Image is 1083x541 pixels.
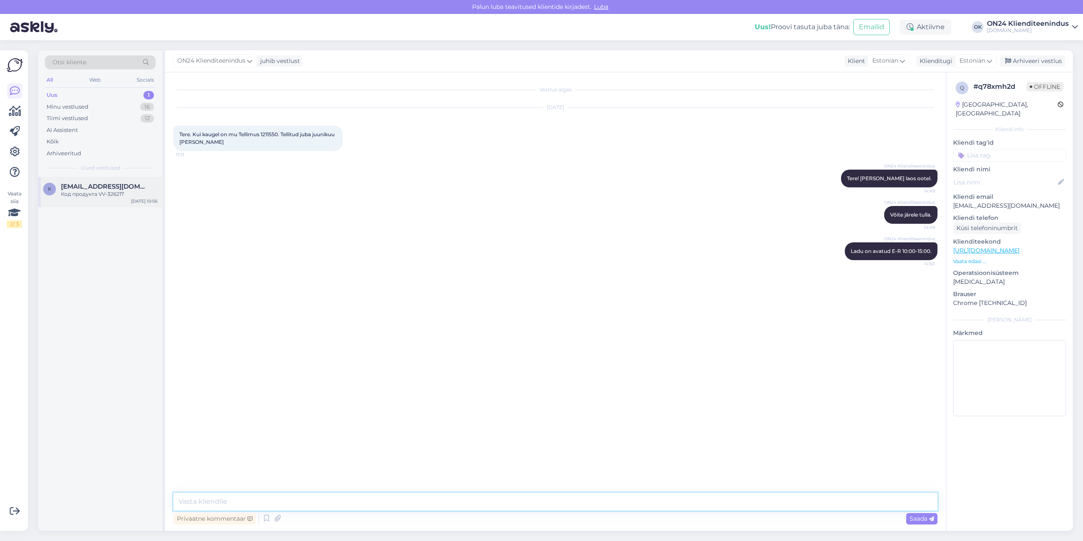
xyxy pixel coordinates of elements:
p: [EMAIL_ADDRESS][DOMAIN_NAME] [953,201,1066,210]
p: Chrome [TECHNICAL_ID] [953,299,1066,308]
div: All [45,74,55,85]
div: AI Assistent [47,126,78,135]
b: Uus! [755,23,771,31]
span: ON24 Klienditeenindus [884,199,935,206]
div: Klient [844,57,865,66]
div: [DOMAIN_NAME] [987,27,1069,34]
div: Kliendi info [953,126,1066,133]
button: Emailid [853,19,890,35]
span: 11:13 [176,151,208,158]
p: Operatsioonisüsteem [953,269,1066,277]
div: Arhiveeritud [47,149,81,158]
div: Web [88,74,102,85]
span: ON24 Klienditeenindus [884,236,935,242]
div: Privaatne kommentaar [173,513,256,525]
span: k [48,186,52,192]
span: Saada [910,515,934,522]
p: Märkmed [953,329,1066,338]
p: Kliendi tag'id [953,138,1066,147]
p: Brauser [953,290,1066,299]
div: [PERSON_NAME] [953,316,1066,324]
p: Kliendi nimi [953,165,1066,174]
div: Klienditugi [916,57,952,66]
div: OK [972,21,984,33]
div: 16 [140,103,154,111]
div: Vestlus algas [173,86,937,93]
div: juhib vestlust [257,57,300,66]
span: Offline [1026,82,1064,91]
span: Luba [591,3,611,11]
a: [URL][DOMAIN_NAME] [953,247,1020,254]
span: Uued vestlused [81,164,120,172]
div: 12 [140,114,154,123]
p: Kliendi telefon [953,214,1066,222]
div: Socials [135,74,156,85]
span: 14:49 [903,224,935,231]
span: q [960,85,964,91]
input: Lisa tag [953,149,1066,162]
a: ON24 Klienditeenindus[DOMAIN_NAME] [987,20,1078,34]
div: 1 [143,91,154,99]
div: Tiimi vestlused [47,114,88,123]
div: [DATE] 10:56 [131,198,157,204]
span: Estonian [959,56,985,66]
div: ON24 Klienditeenindus [987,20,1069,27]
p: [MEDICAL_DATA] [953,277,1066,286]
div: Minu vestlused [47,103,88,111]
span: Tere. Kui kaugel on mu Tellimus 1211550. Tellitud juba juunikuu [PERSON_NAME] [179,131,336,145]
div: [GEOGRAPHIC_DATA], [GEOGRAPHIC_DATA] [956,100,1058,118]
div: [DATE] [173,104,937,111]
div: Код продукта VV-326217 [61,190,157,198]
span: ON24 Klienditeenindus [177,56,245,66]
div: Küsi telefoninumbrit [953,222,1021,234]
div: Vaata siia [7,190,22,228]
span: Ladu on avatud E-R 10:00-15:00. [851,248,932,254]
p: Vaata edasi ... [953,258,1066,265]
span: Võite järele tulla. [890,211,932,218]
div: # q78xmh2d [973,82,1026,92]
span: 14:50 [903,261,935,267]
input: Lisa nimi [954,178,1056,187]
span: ON24 Klienditeenindus [884,163,935,169]
div: Kõik [47,137,59,146]
div: Uus [47,91,58,99]
div: Arhiveeri vestlus [1000,55,1065,67]
div: Aktiivne [900,19,951,35]
span: Estonian [872,56,898,66]
p: Kliendi email [953,192,1066,201]
span: 14:49 [903,188,935,194]
div: Proovi tasuta juba täna: [755,22,850,32]
span: keti2001@mail.ru [61,183,149,190]
span: Tere! [PERSON_NAME] laos ootel. [847,175,932,181]
div: 2 / 3 [7,220,22,228]
span: Otsi kliente [52,58,86,67]
p: Klienditeekond [953,237,1066,246]
img: Askly Logo [7,57,23,73]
